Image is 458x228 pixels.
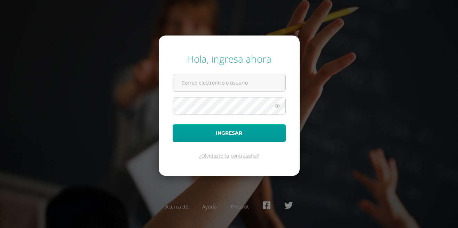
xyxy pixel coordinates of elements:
[173,74,285,91] input: Correo electrónico o usuario
[202,203,217,210] a: Ayuda
[173,124,286,142] button: Ingresar
[199,152,259,159] a: ¿Olvidaste tu contraseña?
[231,203,249,210] a: Presskit
[173,52,286,65] div: Hola, ingresa ahora
[165,203,188,210] a: Acerca de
